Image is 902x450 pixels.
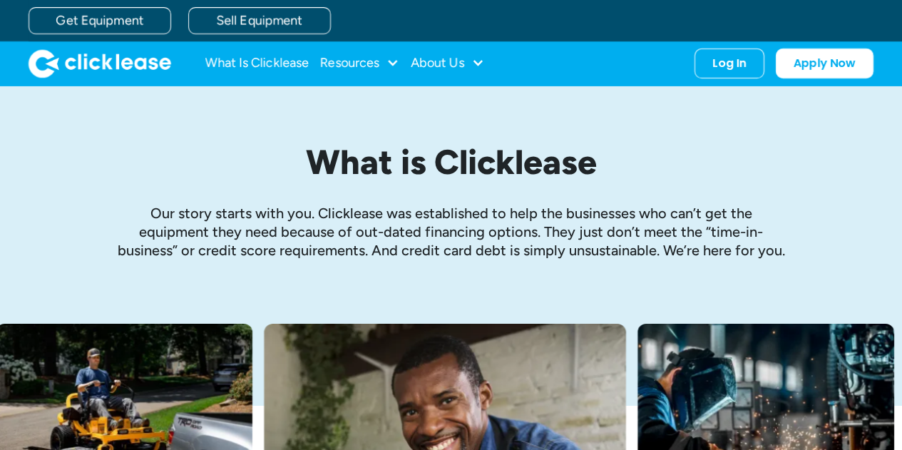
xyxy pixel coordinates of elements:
[188,7,331,34] a: Sell Equipment
[411,49,484,78] div: About Us
[776,48,873,78] a: Apply Now
[116,204,786,260] p: Our story starts with you. Clicklease was established to help the businesses who can’t get the eq...
[29,49,171,78] img: Clicklease logo
[116,143,786,181] h1: What is Clicklease
[29,7,171,34] a: Get Equipment
[320,49,399,78] div: Resources
[712,56,747,71] div: Log In
[29,49,171,78] a: home
[205,49,309,78] a: What Is Clicklease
